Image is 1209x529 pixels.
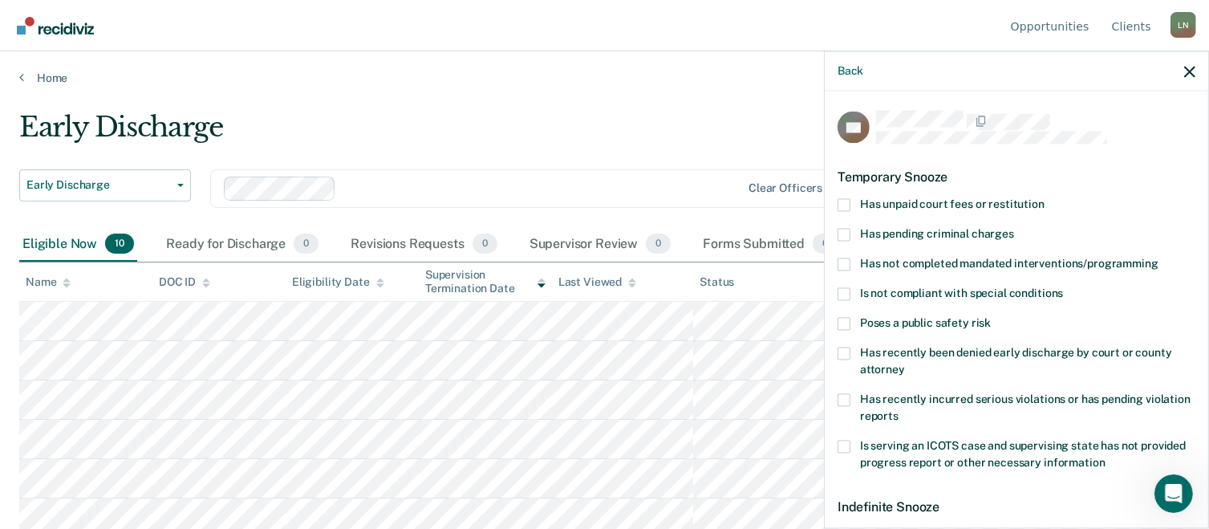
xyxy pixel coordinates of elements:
div: Name [26,275,71,289]
iframe: Intercom live chat [1154,474,1193,513]
span: Has recently been denied early discharge by court or county attorney [860,346,1172,376]
span: Is not compliant with special conditions [860,287,1063,299]
a: Home [19,71,1190,85]
div: Status [700,275,734,289]
div: Early Discharge [19,111,926,157]
div: L N [1170,12,1196,38]
div: Supervision Termination Date [425,268,546,295]
div: Ready for Discharge [163,227,322,262]
span: Has unpaid court fees or restitution [860,197,1045,210]
span: 0 [813,234,838,254]
span: Has recently incurred serious violations or has pending violation reports [860,393,1191,422]
span: Is serving an ICOTS case and supervising state has not provided progress report or other necessar... [860,439,1186,469]
span: Poses a public safety risk [860,316,991,329]
div: DOC ID [159,275,210,289]
div: Supervisor Review [526,227,675,262]
div: Forms Submitted [700,227,841,262]
div: Indefinite Snooze [838,486,1195,527]
div: Eligible Now [19,227,137,262]
span: 0 [646,234,671,254]
span: 0 [294,234,318,254]
div: Eligibility Date [292,275,384,289]
span: Has pending criminal charges [860,227,1014,240]
span: 0 [473,234,497,254]
div: Temporary Snooze [838,157,1195,198]
span: Has not completed mandated interventions/programming [860,257,1158,270]
button: Back [838,64,863,78]
button: Profile dropdown button [1170,12,1196,38]
img: Recidiviz [17,17,94,35]
div: Last Viewed [558,275,636,289]
span: 10 [105,234,134,254]
div: Revisions Requests [347,227,500,262]
span: Early Discharge [26,178,171,192]
div: Clear officers [749,181,822,195]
